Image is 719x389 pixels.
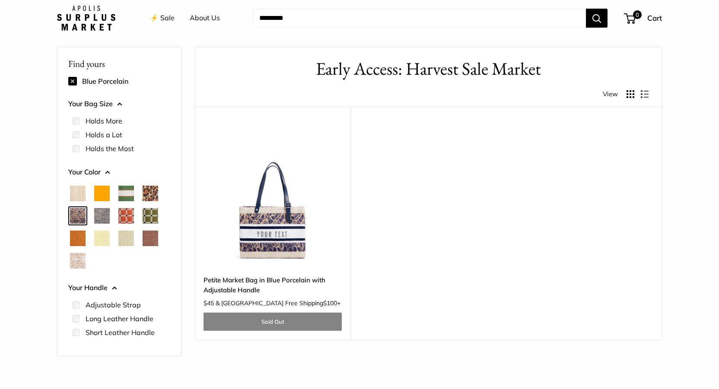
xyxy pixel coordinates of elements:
label: Adjustable Strap [86,300,141,310]
a: About Us [190,12,220,25]
button: Orange [94,186,110,201]
label: Long Leather Handle [86,313,153,324]
a: ⚡️ Sale [150,12,175,25]
button: Your Handle [68,281,170,294]
button: Chenille Window Brick [118,208,134,224]
button: Blue Porcelain [70,208,86,224]
span: & [GEOGRAPHIC_DATA] Free Shipping + [216,300,340,306]
a: Sold Out [204,313,342,331]
button: Mustang [143,231,158,246]
button: Daisy [94,231,110,246]
button: White Porcelain [70,253,86,269]
label: Holds a Lot [86,130,122,140]
span: $100 [323,299,337,307]
button: Cheetah [143,186,158,201]
div: Blue Porcelain [68,74,170,88]
a: 0 Cart [625,11,662,25]
button: Display products as list [641,90,649,98]
button: Your Color [68,166,170,179]
button: Natural [70,186,86,201]
button: Search [586,9,608,28]
button: Chambray [94,208,110,224]
label: Holds More [86,116,122,126]
label: Holds the Most [86,143,134,154]
label: Short Leather Handle [86,327,155,338]
button: Your Bag Size [68,98,170,111]
a: description_Make it yours with custom printed text.description_Transform your everyday errands in... [204,128,342,266]
button: Cognac [70,231,86,246]
button: Chenille Window Sage [143,208,158,224]
button: Display products as grid [627,90,634,98]
span: Cart [647,13,662,22]
span: View [603,88,618,100]
button: Mint Sorbet [118,231,134,246]
h1: Early Access: Harvest Sale Market [208,56,649,82]
input: Search... [252,9,586,28]
button: Court Green [118,186,134,201]
a: Petite Market Bag in Blue Porcelain with Adjustable Handle [204,275,342,295]
span: 0 [633,10,642,19]
img: Apolis: Surplus Market [57,6,115,31]
span: $45 [204,299,214,307]
p: Find yours [68,55,170,72]
img: description_Make it yours with custom printed text. [204,128,342,266]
